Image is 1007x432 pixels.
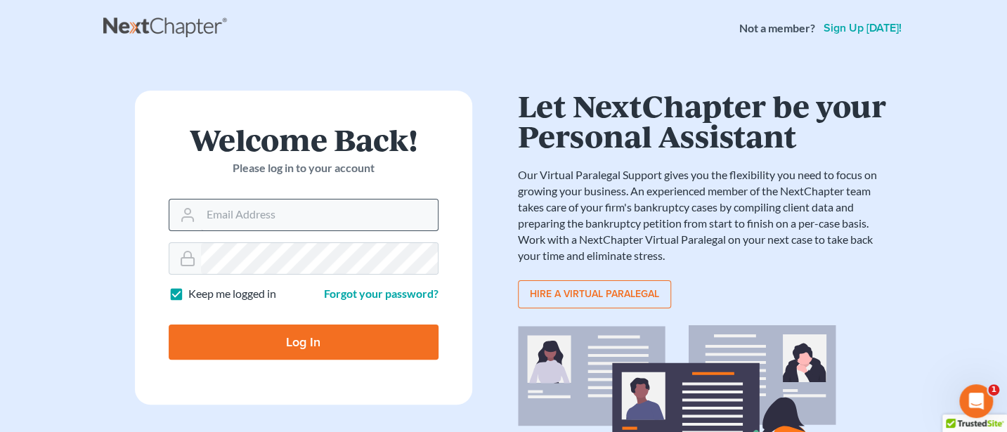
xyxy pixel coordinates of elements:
p: Our Virtual Paralegal Support gives you the flexibility you need to focus on growing your busines... [518,167,890,263]
strong: Not a member? [739,20,815,37]
h1: Welcome Back! [169,124,438,155]
input: Log In [169,325,438,360]
a: Forgot your password? [324,287,438,300]
h1: Let NextChapter be your Personal Assistant [518,91,890,150]
label: Keep me logged in [188,286,276,302]
iframe: Intercom live chat [959,384,993,418]
p: Please log in to your account [169,160,438,176]
span: 1 [988,384,999,395]
a: Hire a virtual paralegal [518,280,671,308]
a: Sign up [DATE]! [821,22,904,34]
input: Email Address [201,199,438,230]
